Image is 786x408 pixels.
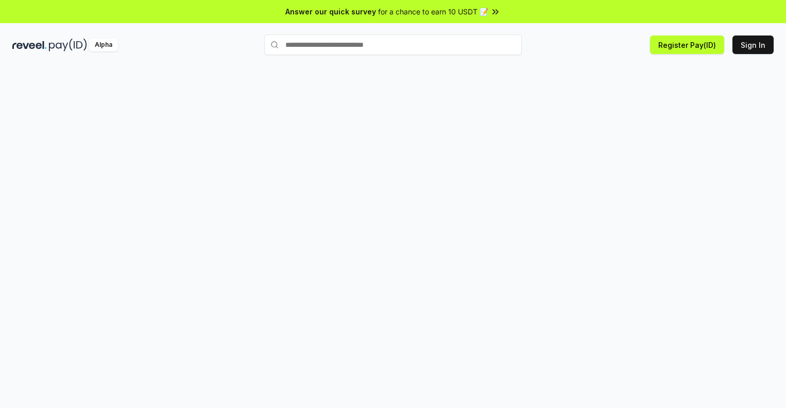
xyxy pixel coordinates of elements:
[89,39,118,51] div: Alpha
[285,6,376,17] span: Answer our quick survey
[12,39,47,51] img: reveel_dark
[650,36,724,54] button: Register Pay(ID)
[732,36,774,54] button: Sign In
[378,6,488,17] span: for a chance to earn 10 USDT 📝
[49,39,87,51] img: pay_id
